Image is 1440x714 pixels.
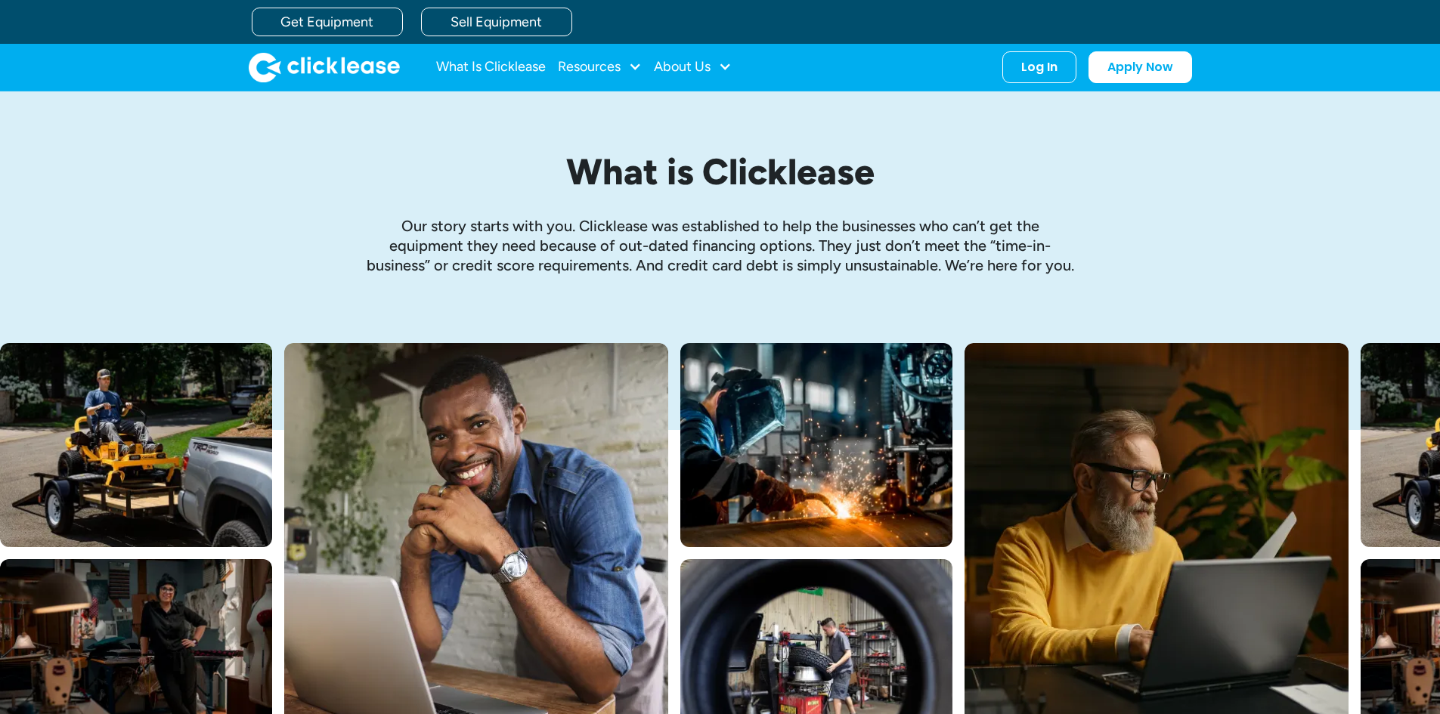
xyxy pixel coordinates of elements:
[1089,51,1192,83] a: Apply Now
[436,52,546,82] a: What Is Clicklease
[252,8,403,36] a: Get Equipment
[1021,60,1058,75] div: Log In
[421,8,572,36] a: Sell Equipment
[365,216,1076,275] p: Our story starts with you. Clicklease was established to help the businesses who can’t get the eq...
[365,152,1076,192] h1: What is Clicklease
[680,343,952,547] img: A welder in a large mask working on a large pipe
[249,52,400,82] img: Clicklease logo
